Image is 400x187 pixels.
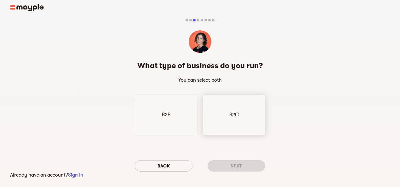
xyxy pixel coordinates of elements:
[135,160,192,172] button: Back
[229,111,239,119] p: B2C
[10,171,83,179] p: Already have an account?
[68,172,83,178] a: Sign In
[10,4,44,11] img: Main logo
[137,61,263,71] h5: What type of business do you run?
[162,111,170,119] p: B2B
[189,30,211,53] img: Rakefet
[137,76,263,85] h6: You can select both
[140,162,187,170] span: Back
[135,95,197,135] div: B2B
[203,95,265,135] div: B2C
